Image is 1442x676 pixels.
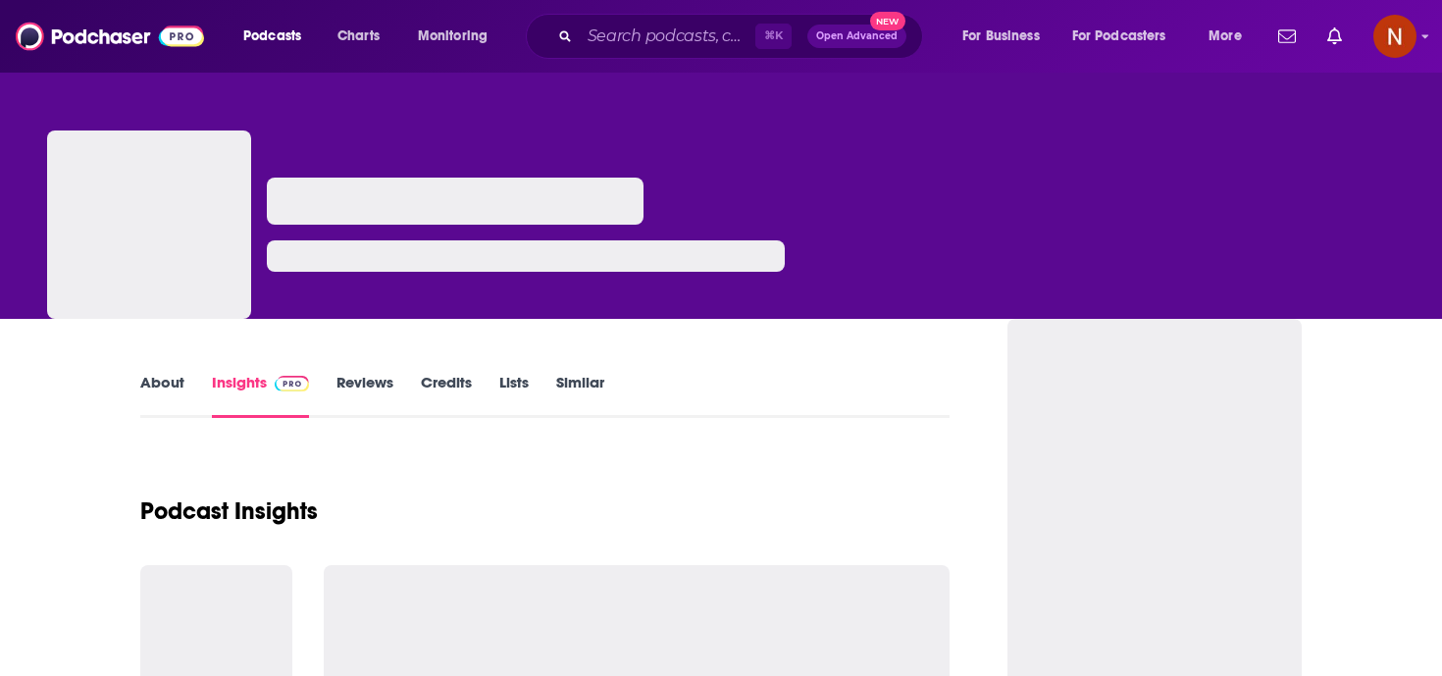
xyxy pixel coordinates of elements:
[1373,15,1416,58] span: Logged in as AdelNBM
[421,373,472,418] a: Credits
[949,21,1064,52] button: open menu
[140,373,184,418] a: About
[816,31,898,41] span: Open Advanced
[337,23,380,50] span: Charts
[499,373,529,418] a: Lists
[140,496,318,526] h1: Podcast Insights
[404,21,513,52] button: open menu
[1270,20,1304,53] a: Show notifications dropdown
[807,25,906,48] button: Open AdvancedNew
[1319,20,1350,53] a: Show notifications dropdown
[580,21,755,52] input: Search podcasts, credits, & more...
[418,23,488,50] span: Monitoring
[1209,23,1242,50] span: More
[212,373,309,418] a: InsightsPodchaser Pro
[1059,21,1195,52] button: open menu
[1373,15,1416,58] button: Show profile menu
[230,21,327,52] button: open menu
[1072,23,1166,50] span: For Podcasters
[336,373,393,418] a: Reviews
[962,23,1040,50] span: For Business
[544,14,942,59] div: Search podcasts, credits, & more...
[325,21,391,52] a: Charts
[1195,21,1266,52] button: open menu
[556,373,604,418] a: Similar
[755,24,792,49] span: ⌘ K
[243,23,301,50] span: Podcasts
[870,12,905,30] span: New
[1373,15,1416,58] img: User Profile
[275,376,309,391] img: Podchaser Pro
[16,18,204,55] img: Podchaser - Follow, Share and Rate Podcasts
